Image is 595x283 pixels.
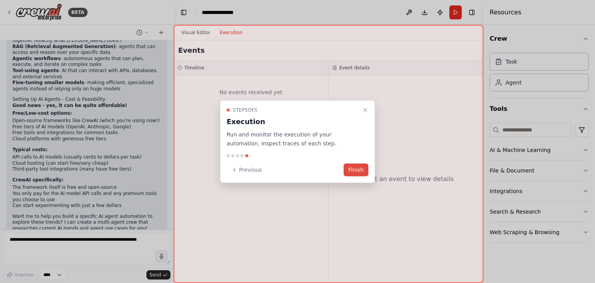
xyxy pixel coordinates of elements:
[227,130,359,148] p: Run and monitor the execution of your automation, inspect traces of each step.
[227,163,267,176] button: Previous
[227,116,359,127] h3: Execution
[233,107,258,113] span: Step 5 of 5
[178,7,189,18] button: Hide left sidebar
[344,163,368,176] button: Finish
[361,105,370,115] button: Close walkthrough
